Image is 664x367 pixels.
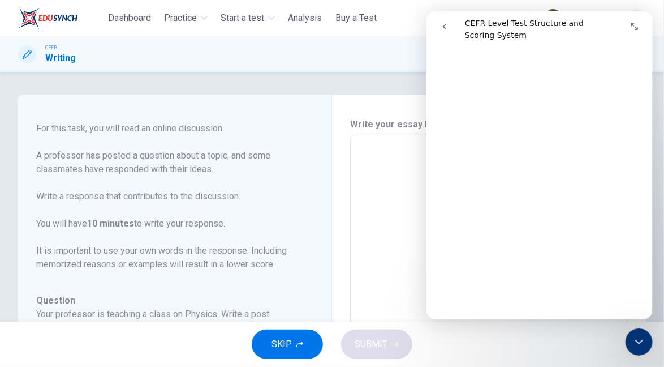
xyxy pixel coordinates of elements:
a: ELTC logo [18,7,104,29]
b: 10 minutes [87,218,134,229]
h1: Writing [45,52,76,65]
img: Profile picture [544,9,562,27]
button: Analysis [284,8,327,28]
iframe: Intercom live chat [626,328,653,356]
button: Buy a Test [331,8,382,28]
p: For this task, you will read an online discussion. A professor has posted a question about a topi... [36,122,300,271]
img: ELTC logo [18,7,77,29]
span: Dashboard [108,11,151,25]
span: Analysis [288,11,322,25]
h6: Question [36,294,300,308]
h6: Write your essay here [350,118,628,131]
button: Dashboard [104,8,156,28]
button: SKIP [252,330,323,359]
span: Buy a Test [336,11,377,25]
button: Practice [160,8,212,28]
h6: Your professor is teaching a class on Physics. Write a post responding to the professor’s question. [36,308,300,335]
iframe: Intercom live chat [426,11,653,319]
button: Start a test [217,8,279,28]
span: Start a test [221,11,265,25]
span: Practice [165,11,197,25]
h6: Directions [36,108,300,285]
span: CEFR [45,44,57,52]
span: SKIP [271,336,292,352]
